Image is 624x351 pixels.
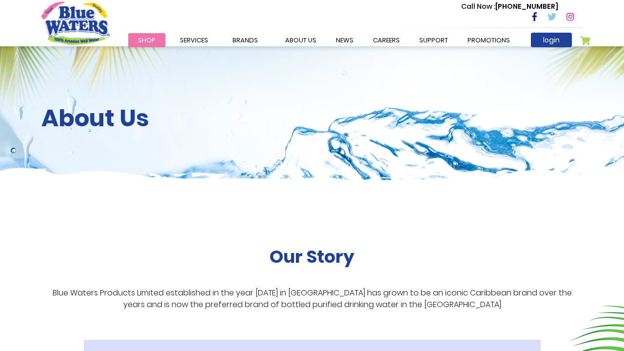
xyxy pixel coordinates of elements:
[461,1,495,11] span: Call Now :
[233,36,258,45] span: Brands
[223,33,268,47] a: Brands
[41,287,583,311] p: Blue Waters Products Limited established in the year [DATE] in [GEOGRAPHIC_DATA] has grown to be ...
[180,36,208,45] span: Services
[409,33,458,47] a: support
[270,246,354,267] h2: Our Story
[170,33,218,47] a: Services
[363,33,409,47] a: careers
[41,1,110,44] a: store logo
[461,1,558,12] p: [PHONE_NUMBER]
[326,33,363,47] a: News
[458,33,520,47] a: Promotions
[275,33,326,47] a: about us
[41,104,583,133] h2: About Us
[128,33,165,47] a: Shop
[531,33,572,47] a: login
[138,36,156,45] span: Shop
